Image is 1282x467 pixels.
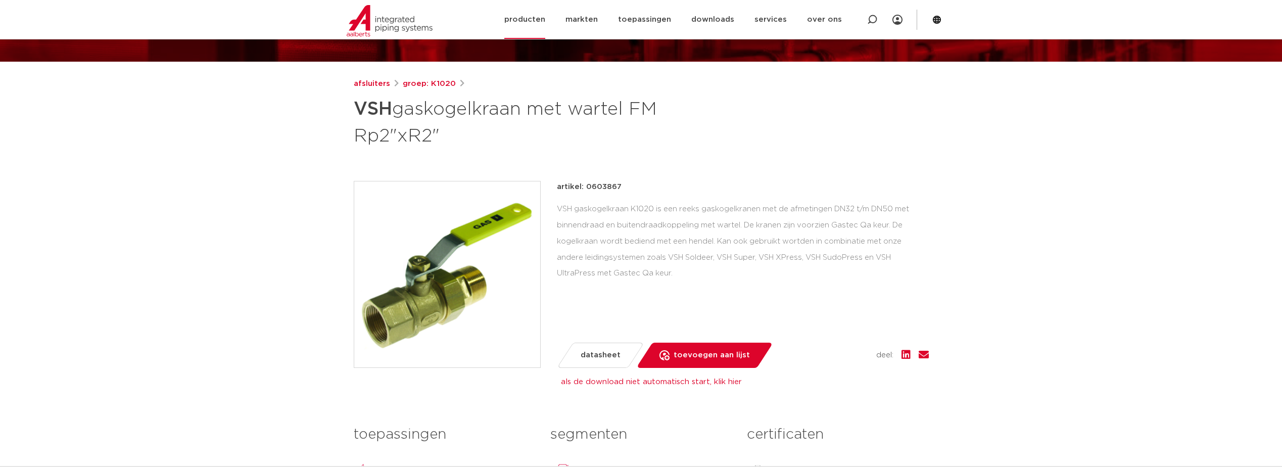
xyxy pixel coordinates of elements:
[876,349,893,361] span: deel:
[354,100,392,118] strong: VSH
[674,347,750,363] span: toevoegen aan lijst
[581,347,621,363] span: datasheet
[561,378,742,386] a: als de download niet automatisch start, klik hier
[550,425,732,445] h3: segmenten
[354,181,540,367] img: Product Image for VSH gaskogelkraan met wartel FM Rp2"xR2"
[403,78,456,90] a: groep: K1020
[747,425,928,445] h3: certificaten
[557,181,622,193] p: artikel: 0603867
[354,94,733,149] h1: gaskogelkraan met wartel FM Rp2"xR2"
[556,343,644,368] a: datasheet
[557,201,929,282] div: VSH gaskogelkraan K1020 is een reeks gaskogelkranen met de afmetingen DN32 t/m DN50 met binnendra...
[354,78,390,90] a: afsluiters
[354,425,535,445] h3: toepassingen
